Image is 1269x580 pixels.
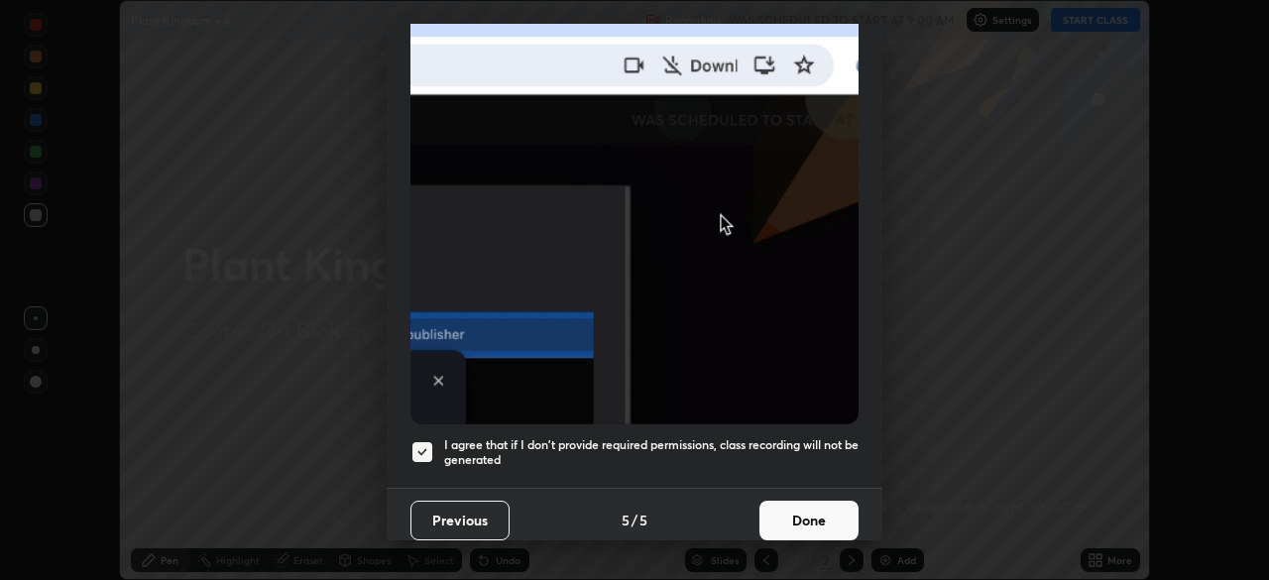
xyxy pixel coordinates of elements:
[410,501,510,540] button: Previous
[444,437,859,468] h5: I agree that if I don't provide required permissions, class recording will not be generated
[622,510,630,530] h4: 5
[639,510,647,530] h4: 5
[632,510,637,530] h4: /
[759,501,859,540] button: Done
